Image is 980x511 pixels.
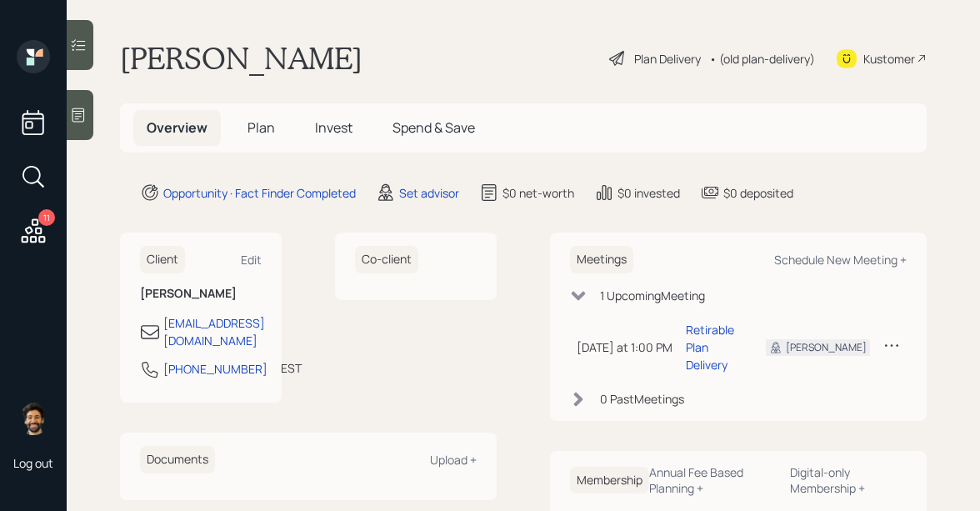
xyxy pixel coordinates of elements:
[790,464,907,496] div: Digital-only Membership +
[241,252,262,268] div: Edit
[430,452,477,468] div: Upload +
[315,118,352,137] span: Invest
[140,446,215,473] h6: Documents
[709,50,815,68] div: • (old plan-delivery)
[577,338,672,356] div: [DATE] at 1:00 PM
[600,287,705,304] div: 1 Upcoming Meeting
[247,118,275,137] span: Plan
[723,184,793,202] div: $0 deposited
[355,246,418,273] h6: Co-client
[634,50,701,68] div: Plan Delivery
[13,455,53,471] div: Log out
[120,40,362,77] h1: [PERSON_NAME]
[163,184,356,202] div: Opportunity · Fact Finder Completed
[502,184,574,202] div: $0 net-worth
[163,314,265,349] div: [EMAIL_ADDRESS][DOMAIN_NAME]
[686,321,739,373] div: Retirable Plan Delivery
[774,252,907,268] div: Schedule New Meeting +
[163,360,267,378] div: [PHONE_NUMBER]
[281,359,302,377] div: EST
[570,246,633,273] h6: Meetings
[649,464,777,496] div: Annual Fee Based Planning +
[399,184,459,202] div: Set advisor
[38,209,55,226] div: 11
[617,184,680,202] div: $0 invested
[786,340,867,355] div: [PERSON_NAME]
[140,246,185,273] h6: Client
[140,287,262,301] h6: [PERSON_NAME]
[17,402,50,435] img: eric-schwartz-headshot.png
[600,390,684,408] div: 0 Past Meeting s
[392,118,475,137] span: Spend & Save
[147,118,207,137] span: Overview
[570,467,649,494] h6: Membership
[863,50,915,68] div: Kustomer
